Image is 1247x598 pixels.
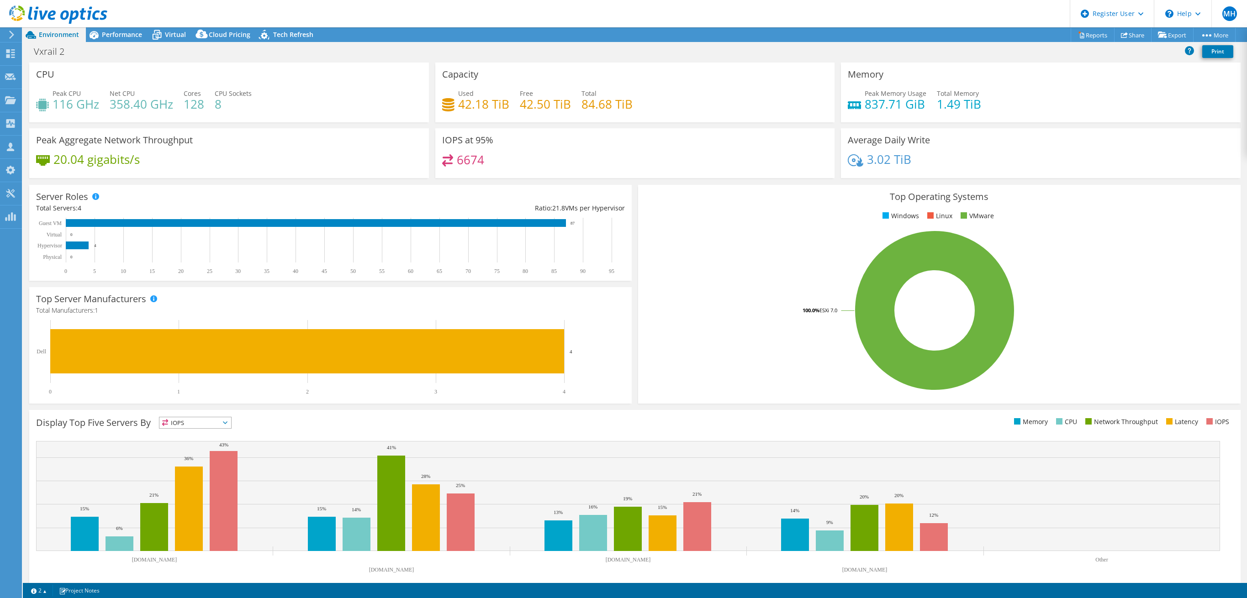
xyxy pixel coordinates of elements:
[1083,417,1158,427] li: Network Throughput
[149,268,155,274] text: 15
[692,491,702,497] text: 21%
[219,442,228,447] text: 43%
[1202,45,1233,58] a: Print
[581,99,633,109] h4: 84.68 TiB
[37,348,46,355] text: Dell
[581,89,597,98] span: Total
[184,99,204,109] h4: 128
[184,456,193,461] text: 36%
[116,525,123,531] text: 6%
[1164,417,1198,427] li: Latency
[790,508,799,513] text: 14%
[64,268,67,274] text: 0
[458,99,509,109] h4: 42.18 TiB
[609,268,614,274] text: 95
[36,135,193,145] h3: Peak Aggregate Network Throughput
[520,89,533,98] span: Free
[121,268,126,274] text: 10
[958,211,994,221] li: VMware
[36,69,54,79] h3: CPU
[209,30,250,39] span: Cloud Pricing
[645,192,1234,202] h3: Top Operating Systems
[36,305,625,315] h4: Total Manufacturers:
[937,99,981,109] h4: 1.49 TiB
[894,493,904,498] text: 20%
[563,388,565,395] text: 4
[1071,28,1115,42] a: Reports
[803,307,819,314] tspan: 100.0%
[408,268,413,274] text: 60
[110,89,135,98] span: Net CPU
[70,232,73,237] text: 0
[95,306,98,315] span: 1
[1204,417,1229,427] li: IOPS
[570,349,572,354] text: 4
[848,135,930,145] h3: Average Daily Write
[880,211,919,221] li: Windows
[264,268,269,274] text: 35
[520,99,571,109] h4: 42.50 TiB
[110,99,173,109] h4: 358.40 GHz
[1193,28,1236,42] a: More
[571,221,575,226] text: 87
[93,268,96,274] text: 5
[94,243,96,248] text: 4
[53,585,106,596] a: Project Notes
[442,135,493,145] h3: IOPS at 95%
[1222,6,1237,21] span: MH
[25,585,53,596] a: 2
[149,492,159,498] text: 21%
[184,89,201,98] span: Cores
[317,506,326,511] text: 15%
[30,47,79,57] h1: Vxrail 2
[1114,28,1152,42] a: Share
[78,204,81,212] span: 4
[178,268,184,274] text: 20
[465,268,471,274] text: 70
[494,268,500,274] text: 75
[330,203,624,213] div: Ratio: VMs per Hypervisor
[623,496,632,501] text: 19%
[132,556,177,563] text: [DOMAIN_NAME]
[925,211,952,221] li: Linux
[867,154,911,164] h4: 3.02 TiB
[437,268,442,274] text: 65
[442,69,478,79] h3: Capacity
[606,556,651,563] text: [DOMAIN_NAME]
[819,307,837,314] tspan: ESXi 7.0
[53,99,99,109] h4: 116 GHz
[865,89,926,98] span: Peak Memory Usage
[36,192,88,202] h3: Server Roles
[1151,28,1194,42] a: Export
[207,268,212,274] text: 25
[458,89,474,98] span: Used
[658,504,667,510] text: 15%
[36,294,146,304] h3: Top Server Manufacturers
[457,155,484,165] h4: 6674
[47,231,62,238] text: Virtual
[580,268,586,274] text: 90
[929,512,938,518] text: 12%
[842,567,888,573] text: [DOMAIN_NAME]
[159,417,231,428] span: IOPS
[306,388,309,395] text: 2
[43,254,62,260] text: Physical
[848,69,883,79] h3: Memory
[177,388,180,395] text: 1
[39,30,79,39] span: Environment
[551,268,557,274] text: 85
[36,203,330,213] div: Total Servers:
[1054,417,1077,427] li: CPU
[860,494,869,499] text: 20%
[387,445,396,450] text: 41%
[865,99,926,109] h4: 837.71 GiB
[293,268,298,274] text: 40
[53,89,81,98] span: Peak CPU
[826,519,833,525] text: 9%
[1165,10,1173,18] svg: \n
[165,30,186,39] span: Virtual
[369,567,414,573] text: [DOMAIN_NAME]
[554,509,563,515] text: 13%
[588,504,597,509] text: 16%
[80,506,89,511] text: 15%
